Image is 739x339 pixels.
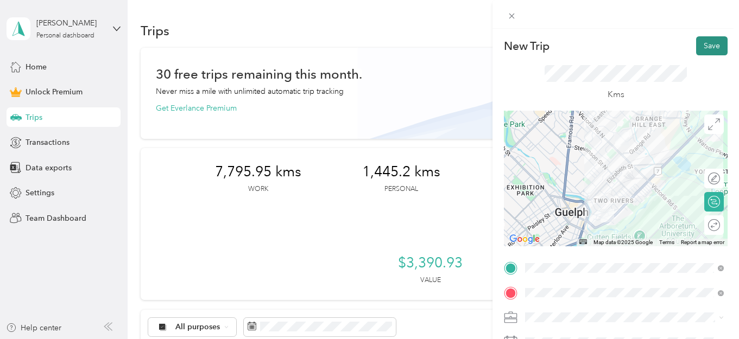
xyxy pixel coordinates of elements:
iframe: Everlance-gr Chat Button Frame [678,278,739,339]
img: Google [507,232,542,246]
p: Kms [608,88,624,101]
p: New Trip [504,39,549,54]
a: Terms (opens in new tab) [659,239,674,245]
a: Open this area in Google Maps (opens a new window) [507,232,542,246]
button: Keyboard shortcuts [579,239,587,244]
a: Report a map error [681,239,724,245]
span: Map data ©2025 Google [593,239,653,245]
button: Save [696,36,728,55]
